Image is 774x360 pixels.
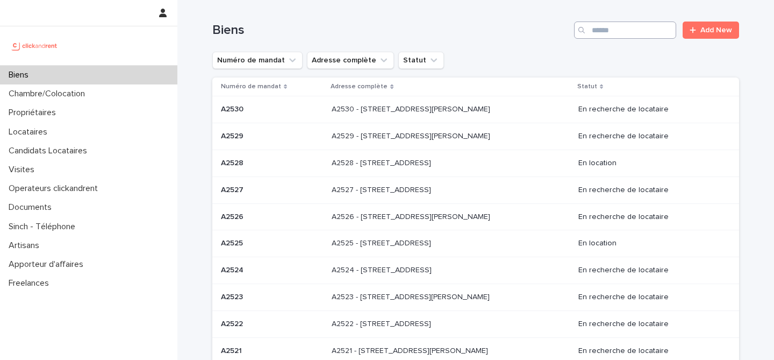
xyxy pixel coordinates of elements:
[574,22,676,39] input: Search
[212,310,739,337] tr: A2522A2522 A2522 - [STREET_ADDRESS]A2522 - [STREET_ADDRESS] En recherche de locataire
[221,210,246,222] p: A2526
[332,157,433,168] p: A2528 - [STREET_ADDRESS]
[578,293,722,302] p: En recherche de locataire
[332,210,492,222] p: A2526 - [STREET_ADDRESS][PERSON_NAME]
[332,264,434,275] p: A2524 - [STREET_ADDRESS]
[578,105,722,114] p: En recherche de locataire
[578,266,722,275] p: En recherche de locataire
[221,103,246,114] p: A2530
[221,183,246,195] p: A2527
[307,52,394,69] button: Adresse complète
[4,241,48,251] p: Artisans
[332,130,492,141] p: A2529 - 14 rue Honoré de Balzac, Garges-lès-Gonesse 95140
[700,26,732,34] span: Add New
[578,213,722,222] p: En recherche de locataire
[212,284,739,310] tr: A2523A2523 A2523 - [STREET_ADDRESS][PERSON_NAME]A2523 - [STREET_ADDRESS][PERSON_NAME] En recherch...
[221,237,245,248] p: A2525
[332,237,433,248] p: A2525 - [STREET_ADDRESS]
[221,264,246,275] p: A2524
[4,70,37,80] p: Biens
[212,203,739,230] tr: A2526A2526 A2526 - [STREET_ADDRESS][PERSON_NAME]A2526 - [STREET_ADDRESS][PERSON_NAME] En recherch...
[4,89,94,99] p: Chambre/Colocation
[332,317,433,329] p: A2522 - [STREET_ADDRESS]
[4,108,64,118] p: Propriétaires
[221,317,245,329] p: A2522
[332,344,490,356] p: A2521 - 44 avenue François Mansart, Maisons-Laffitte 78600
[4,146,96,156] p: Candidats Locataires
[577,81,597,93] p: Statut
[212,177,739,203] tr: A2527A2527 A2527 - [STREET_ADDRESS]A2527 - [STREET_ADDRESS] En recherche de locataire
[331,81,388,93] p: Adresse complète
[212,96,739,123] tr: A2530A2530 A2530 - [STREET_ADDRESS][PERSON_NAME]A2530 - [STREET_ADDRESS][PERSON_NAME] En recherch...
[221,291,245,302] p: A2523
[9,35,61,57] img: UCB0brd3T0yccxBKYDjQ
[212,230,739,257] tr: A2525A2525 A2525 - [STREET_ADDRESS]A2525 - [STREET_ADDRESS] En location
[332,103,492,114] p: A2530 - [STREET_ADDRESS][PERSON_NAME]
[4,222,84,232] p: Sinch - Téléphone
[4,202,60,213] p: Documents
[578,320,722,329] p: En recherche de locataire
[4,127,56,137] p: Locataires
[212,23,570,38] h1: Biens
[221,344,244,356] p: A2521
[221,130,246,141] p: A2529
[212,123,739,150] tr: A2529A2529 A2529 - [STREET_ADDRESS][PERSON_NAME]A2529 - [STREET_ADDRESS][PERSON_NAME] En recherch...
[578,239,722,248] p: En location
[212,52,303,69] button: Numéro de mandat
[4,165,43,175] p: Visites
[4,259,92,270] p: Apporteur d'affaires
[683,22,739,39] a: Add New
[212,150,739,177] tr: A2528A2528 A2528 - [STREET_ADDRESS]A2528 - [STREET_ADDRESS] En location
[4,183,106,194] p: Operateurs clickandrent
[578,186,722,195] p: En recherche de locataire
[398,52,444,69] button: Statut
[578,132,722,141] p: En recherche de locataire
[332,183,433,195] p: A2527 - [STREET_ADDRESS]
[221,81,281,93] p: Numéro de mandat
[332,291,492,302] p: A2523 - 18 quai Alphonse Le Gallo, Boulogne-Billancourt 92100
[221,157,246,168] p: A2528
[4,278,58,288] p: Freelances
[212,257,739,284] tr: A2524A2524 A2524 - [STREET_ADDRESS]A2524 - [STREET_ADDRESS] En recherche de locataire
[578,159,722,168] p: En location
[578,347,722,356] p: En recherche de locataire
